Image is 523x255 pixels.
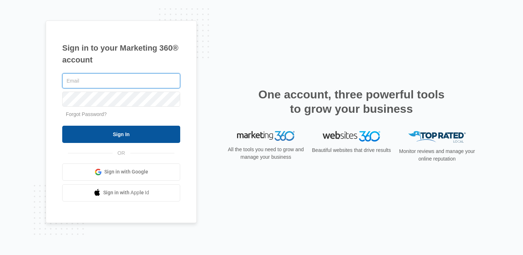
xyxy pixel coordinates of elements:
input: Email [62,73,180,88]
img: Marketing 360 [237,131,295,141]
span: Sign in with Google [104,168,148,176]
a: Forgot Password? [66,111,107,117]
h2: One account, three powerful tools to grow your business [256,87,447,116]
img: Top Rated Local [408,131,466,143]
h1: Sign in to your Marketing 360® account [62,42,180,66]
p: Beautiful websites that drive results [311,147,392,154]
a: Sign in with Google [62,163,180,181]
p: All the tools you need to grow and manage your business [226,146,306,161]
img: Websites 360 [323,131,380,142]
span: OR [113,149,130,157]
span: Sign in with Apple Id [103,189,149,196]
a: Sign in with Apple Id [62,184,180,201]
p: Monitor reviews and manage your online reputation [397,148,477,163]
input: Sign In [62,126,180,143]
